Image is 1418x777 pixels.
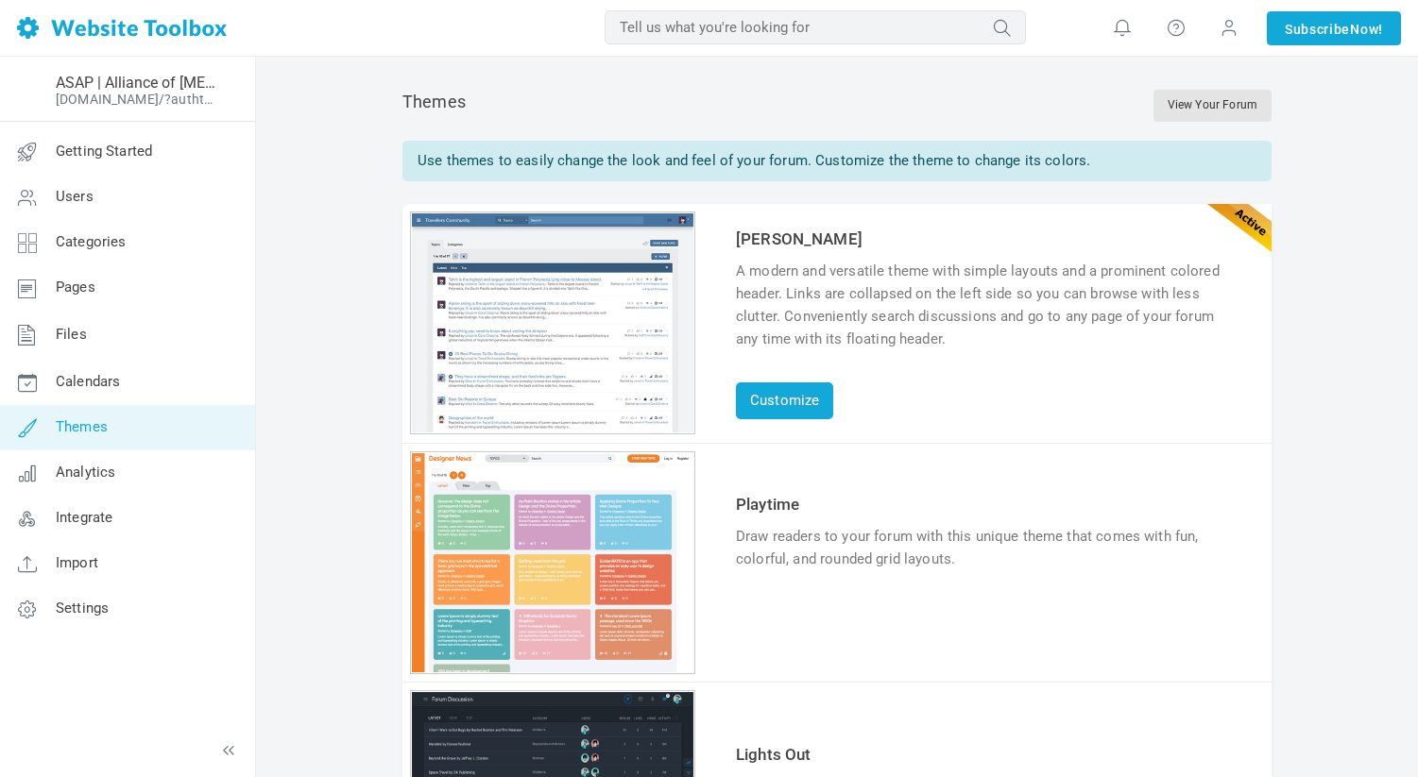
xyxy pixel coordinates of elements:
div: A modern and versatile theme with simple layouts and a prominent colored header. Links are collap... [736,260,1239,350]
span: Now! [1350,19,1383,40]
span: Categories [56,233,127,250]
a: Lights Out [736,745,812,764]
input: Tell us what you're looking for [605,10,1026,44]
span: Import [56,554,98,571]
a: [DOMAIN_NAME]/?authtoken=841f41a07674498e1577e33015b97061&rememberMe=1 [56,92,220,107]
a: Customize [736,382,833,419]
a: SubscribeNow! [1267,11,1401,45]
img: playtime_thumb.jpg [412,453,693,672]
div: Themes [402,90,1272,122]
span: Analytics [56,464,115,481]
div: Use themes to easily change the look and feel of your forum. Customize the theme to change its co... [402,141,1272,181]
span: Files [56,326,87,343]
a: Preview theme [412,659,693,676]
a: Customize theme [412,419,693,436]
span: Integrate [56,509,112,526]
td: [PERSON_NAME] [731,223,1243,255]
span: Getting Started [56,143,152,160]
span: Users [56,188,94,205]
img: pfavico.ico [12,75,43,105]
span: Pages [56,279,95,296]
a: Playtime [736,495,799,514]
span: Themes [56,418,108,435]
a: View Your Forum [1153,90,1272,122]
span: Calendars [56,373,120,390]
img: angela_thumb.jpg [412,213,693,432]
a: ASAP | Alliance of [MEDICAL_DATA] Partners [56,74,220,92]
div: Draw readers to your forum with this unique theme that comes with fun, colorful, and rounded grid... [736,525,1239,570]
span: Settings [56,600,109,617]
